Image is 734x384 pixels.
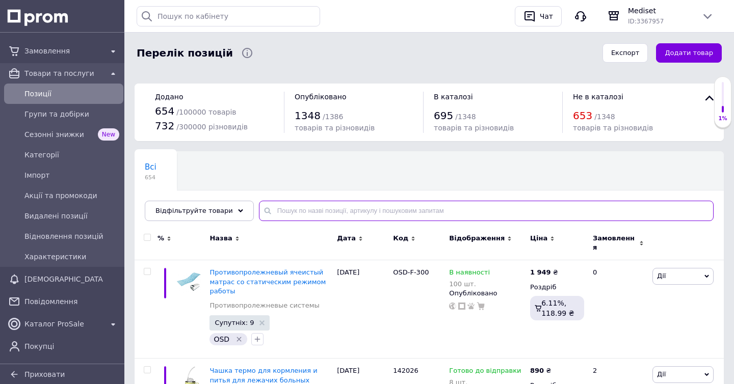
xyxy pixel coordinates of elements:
div: 1% [715,115,731,122]
span: Дата [337,234,356,243]
span: Акції та промокоди [24,190,119,201]
span: Імпорт [24,170,119,180]
div: Опубліковано [449,289,525,298]
span: % [158,234,164,243]
span: / 1386 [323,113,343,121]
span: Код [393,234,408,243]
span: Категорії [24,150,119,160]
span: 653 [573,109,592,122]
span: New [98,128,119,141]
svg: Видалити мітку [235,335,243,343]
span: Супутніх: 9 [215,319,254,326]
span: 695 [434,109,453,122]
span: Товари та послуги [24,68,103,78]
b: 1 949 [530,268,551,276]
span: Замовлення [24,46,103,56]
button: Чат [515,6,562,26]
span: Опубліковано [295,93,347,101]
span: Замовлення [593,234,637,252]
span: Відображення [449,234,505,243]
span: В наявності [449,268,490,279]
span: [DEMOGRAPHIC_DATA] [24,274,103,284]
span: Покупці [24,341,119,351]
span: Додано [155,93,183,101]
input: Пошук по назві позиції, артикулу і пошуковим запитам [259,201,714,221]
span: Відфільтруйте товари [155,207,233,214]
span: Характеристики [24,252,119,262]
button: Експорт [602,43,648,63]
a: Противопролежневый ячеистый матрас со статическим режимом работы [209,268,326,294]
b: 890 [530,367,544,374]
div: 0 [587,260,650,359]
span: / 1348 [594,113,615,121]
span: 732 [155,120,174,132]
span: Повідомлення [24,296,119,307]
a: Чашка термо для кормления и питья для лежачих больных [209,367,317,383]
span: Позиції [24,89,119,99]
span: 654 [145,174,156,181]
span: Готово до відправки [449,367,521,377]
span: Назва [209,234,232,243]
span: Видалені позиції [24,211,119,221]
span: товарів та різновидів [573,124,653,132]
span: / 300000 різновидів [176,123,248,131]
span: Всі [145,162,156,172]
span: 654 [155,105,174,117]
span: Каталог ProSale [24,319,103,329]
div: ₴ [530,268,558,277]
span: Перелік позицій [137,46,233,61]
span: 6.11%, 118.99 ₴ [541,299,574,317]
span: 1348 [295,109,321,122]
span: Групи та добірки [24,109,119,119]
span: Дії [657,272,666,280]
button: Додати товар [656,43,722,63]
span: Відновлення позицій [24,231,119,241]
span: товарів та різновидів [434,124,514,132]
input: Пошук по кабінету [137,6,320,26]
span: Ціна [530,234,547,243]
span: товарів та різновидів [295,124,375,132]
span: / 100000 товарів [176,108,236,116]
div: ₴ [530,366,551,375]
span: OSD [214,335,229,343]
div: [DATE] [334,260,390,359]
img: Противопролежневый ячеистый матрас со статическим режимом работы [175,268,204,292]
span: OSD-F-300 [393,268,429,276]
span: В каталозі [434,93,473,101]
span: Дії [657,370,666,378]
span: / 1348 [455,113,476,121]
a: Противопролежневые системы [209,301,319,310]
span: Сезонні знижки [24,129,94,140]
span: Mediset [628,6,693,16]
div: Чат [538,9,555,24]
span: 142026 [393,367,418,374]
span: Приховати [24,370,65,378]
div: 100 шт. [449,280,490,288]
div: Роздріб [530,283,584,292]
span: Не в каталозі [573,93,623,101]
span: ID: 3367957 [628,18,664,25]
